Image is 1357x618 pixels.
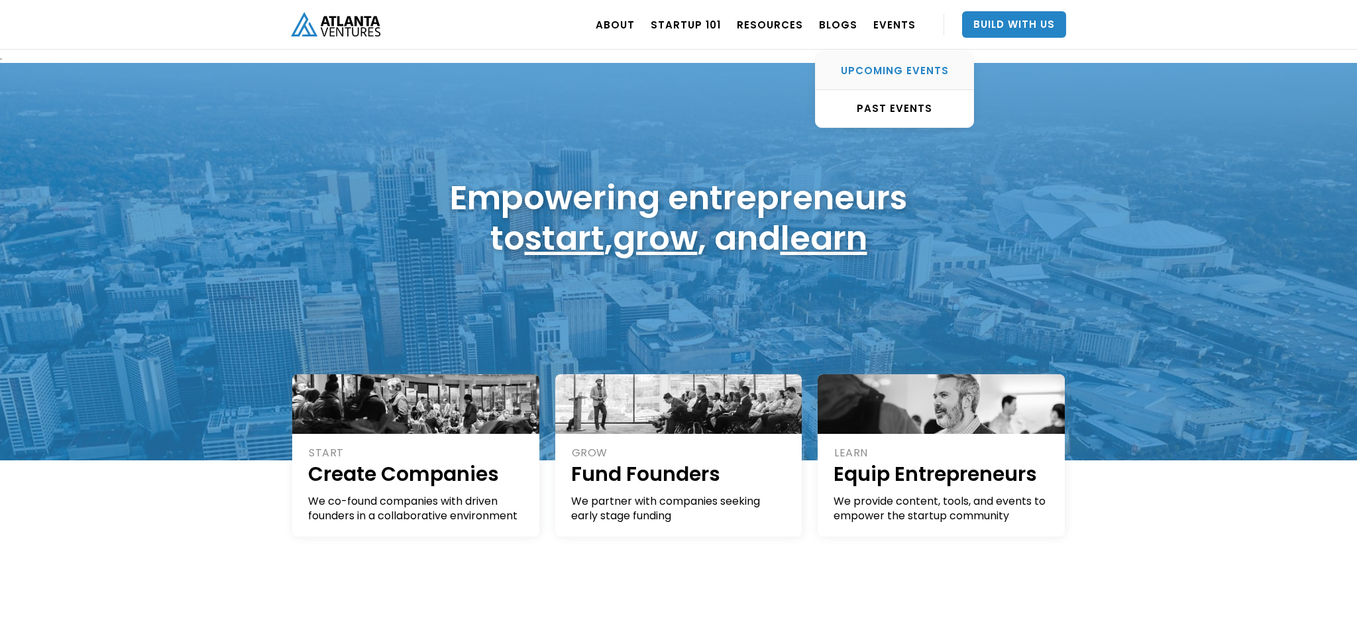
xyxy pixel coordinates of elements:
[613,215,698,262] a: grow
[834,494,1050,523] div: We provide content, tools, and events to empower the startup community
[651,6,721,43] a: Startup 101
[450,178,907,258] h1: Empowering entrepreneurs to , , and
[816,90,973,127] a: PAST EVENTS
[816,52,973,90] a: UPCOMING EVENTS
[292,374,539,537] a: STARTCreate CompaniesWe co-found companies with driven founders in a collaborative environment
[816,102,973,115] div: PAST EVENTS
[819,6,857,43] a: BLOGS
[816,64,973,77] div: UPCOMING EVENTS
[596,6,635,43] a: ABOUT
[962,11,1066,38] a: Build With Us
[737,6,803,43] a: RESOURCES
[572,446,788,460] div: GROW
[308,460,525,488] h1: Create Companies
[834,460,1050,488] h1: Equip Entrepreneurs
[309,446,525,460] div: START
[308,494,525,523] div: We co-found companies with driven founders in a collaborative environment
[555,374,802,537] a: GROWFund FoundersWe partner with companies seeking early stage funding
[834,446,1050,460] div: LEARN
[571,494,788,523] div: We partner with companies seeking early stage funding
[818,374,1065,537] a: LEARNEquip EntrepreneursWe provide content, tools, and events to empower the startup community
[781,215,867,262] a: learn
[873,6,916,43] a: EVENTS
[571,460,788,488] h1: Fund Founders
[525,215,604,262] a: start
